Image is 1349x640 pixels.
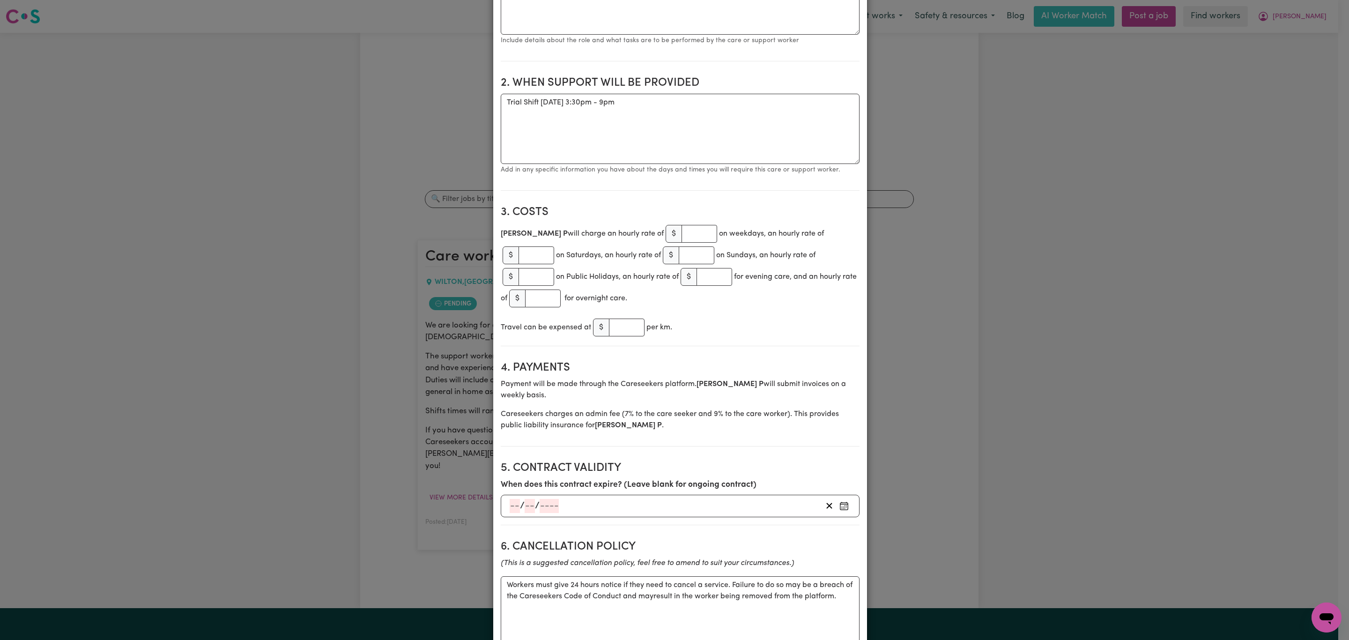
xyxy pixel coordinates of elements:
small: Include details about the role and what tasks are to be performed by the care or support worker [501,37,799,44]
span: $ [666,225,682,243]
span: $ [681,268,697,286]
span: / [535,501,540,511]
div: Travel can be expensed at per km. [501,317,860,338]
p: Careseekers charges an admin fee ( 7 % to the care seeker and 9% to the care worker). This provid... [501,409,860,431]
p: Payment will be made through the Careseekers platform. will submit invoices on a weekly basis. [501,379,860,401]
span: $ [509,290,526,307]
span: / [520,501,525,511]
h2: 6. Cancellation Policy [501,540,860,554]
span: $ [593,319,609,336]
b: [PERSON_NAME] P [697,380,763,388]
b: [PERSON_NAME] P [501,230,568,238]
button: Enter an expiry date for this contract (optional) [837,499,852,513]
input: -- [510,499,520,513]
input: -- [525,499,535,513]
h2: 5. Contract Validity [501,461,860,475]
h2: 3. Costs [501,206,860,219]
b: [PERSON_NAME] P [595,422,662,429]
span: $ [503,268,519,286]
h2: 4. Payments [501,361,860,375]
i: (This is a suggested cancellation policy, feel free to amend to suit your circumstances.) [501,559,794,567]
span: $ [503,246,519,264]
small: Add in any specific information you have about the days and times you will require this care or s... [501,166,840,173]
label: When does this contract expire? (Leave blank for ongoing contract) [501,479,756,491]
div: will charge an hourly rate of on weekdays, an hourly rate of on Saturdays, an hourly rate of on S... [501,223,860,309]
input: ---- [540,499,559,513]
h2: 2. When support will be provided [501,76,860,90]
textarea: Trial Shift [DATE] 3:30pm - 9pm [501,94,860,164]
iframe: Button to launch messaging window, conversation in progress [1312,603,1342,633]
button: Remove contract expiry date [822,499,837,513]
span: $ [663,246,679,264]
